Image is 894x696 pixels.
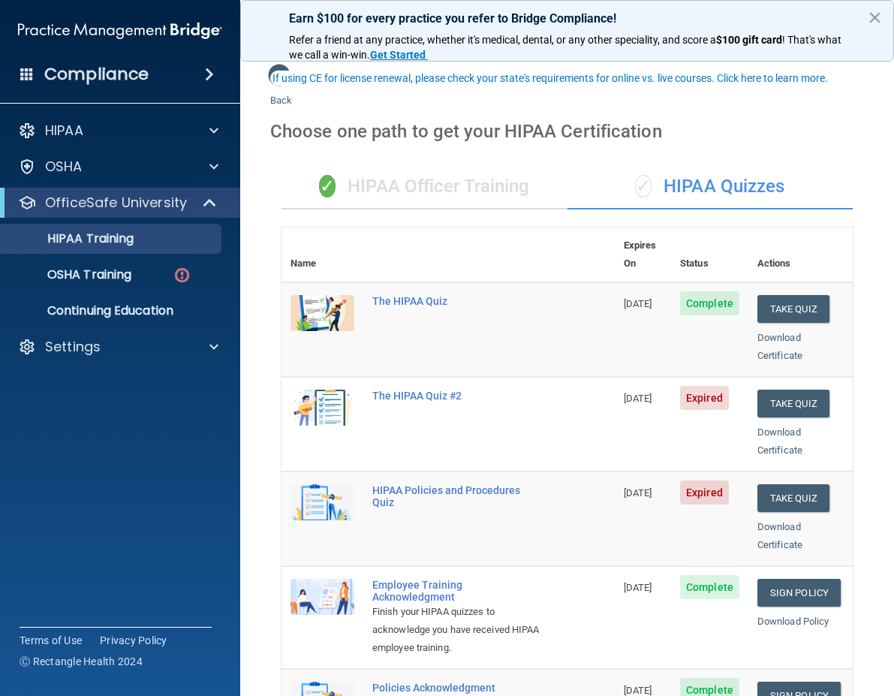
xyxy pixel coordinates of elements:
span: Expired [680,481,729,505]
p: HIPAA [45,122,83,140]
a: Download Certificate [757,332,802,361]
span: ! That's what we call a win-win. [289,34,844,61]
span: Refer a friend at any practice, whether it's medical, dental, or any other speciality, and score a [289,34,716,46]
th: Name [281,227,363,282]
a: Settings [18,338,218,356]
a: Back [270,77,292,106]
div: HIPAA Officer Training [281,164,567,209]
a: Terms of Use [20,633,82,648]
img: danger-circle.6113f641.png [173,266,191,285]
a: Download Certificate [757,521,802,550]
button: Take Quiz [757,484,829,512]
a: Download Policy [757,616,829,627]
span: [DATE] [624,298,652,309]
strong: Get Started [370,49,426,61]
p: Earn $100 for every practice you refer to Bridge Compliance! [289,11,845,26]
a: OfficeSafe University [18,194,218,212]
a: Privacy Policy [100,633,167,648]
a: Get Started [370,49,428,61]
div: Employee Training Acknowledgment [372,579,540,603]
button: Close [868,5,882,29]
p: OSHA Training [10,267,131,282]
div: HIPAA Policies and Procedures Quiz [372,484,540,508]
p: OSHA [45,158,83,176]
span: [DATE] [624,685,652,696]
span: Ⓒ Rectangle Health 2024 [20,654,143,669]
a: HIPAA [18,122,218,140]
div: Policies Acknowledgment [372,682,540,694]
p: OfficeSafe University [45,194,187,212]
p: HIPAA Training [10,231,134,246]
span: Complete [680,291,739,315]
span: Complete [680,575,739,599]
a: Download Certificate [757,426,802,456]
th: Status [671,227,748,282]
strong: $100 gift card [716,34,782,46]
img: PMB logo [18,16,222,46]
a: Sign Policy [757,579,841,607]
div: The HIPAA Quiz [372,295,540,307]
button: Take Quiz [757,390,829,417]
p: Settings [45,338,101,356]
p: Continuing Education [10,303,215,318]
button: Take Quiz [757,295,829,323]
span: Expired [680,386,729,410]
span: [DATE] [624,393,652,404]
div: The HIPAA Quiz #2 [372,390,540,402]
h4: Compliance [44,64,149,85]
div: If using CE for license renewal, please check your state's requirements for online vs. live cours... [272,73,828,83]
a: OSHA [18,158,218,176]
th: Actions [748,227,853,282]
th: Expires On [615,227,672,282]
span: [DATE] [624,582,652,593]
button: If using CE for license renewal, please check your state's requirements for online vs. live cours... [270,71,830,86]
span: ✓ [319,175,336,197]
div: HIPAA Quizzes [567,164,853,209]
span: ✓ [635,175,652,197]
span: [DATE] [624,487,652,499]
div: Choose one path to get your HIPAA Certification [270,110,864,153]
div: Finish your HIPAA quizzes to acknowledge you have received HIPAA employee training. [372,603,540,657]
